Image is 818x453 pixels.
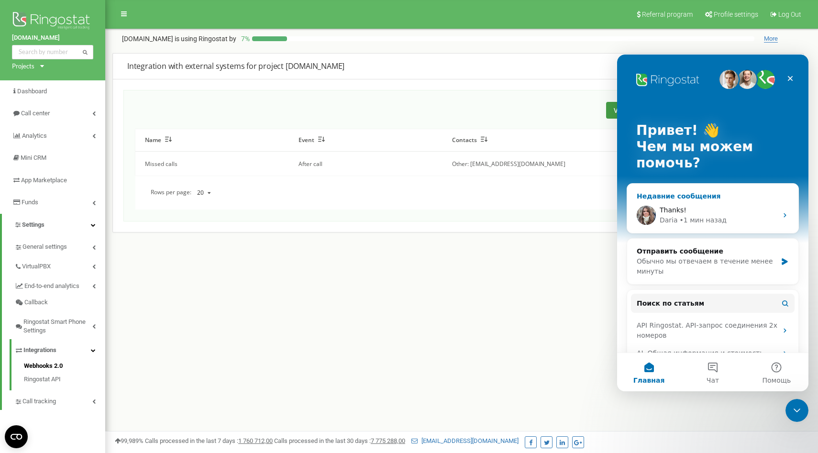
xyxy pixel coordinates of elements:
a: Ringostat API [24,373,105,384]
span: Call tracking [22,397,56,406]
span: Profile settings [714,11,758,18]
span: Mini CRM [21,154,46,161]
span: Callback [24,298,48,307]
a: Call tracking [14,390,105,410]
span: Dashboard [17,88,47,95]
a: Integrations [14,339,105,359]
span: Call center [21,110,50,117]
div: Projects [12,62,34,71]
span: Referral program [642,11,693,18]
span: Analytics [22,132,47,139]
a: [EMAIL_ADDRESS][DOMAIN_NAME] [411,437,519,444]
div: Rows per page: [151,185,216,200]
button: Open CMP widget [5,425,28,448]
span: Funds [22,199,38,206]
span: General settings [22,243,67,252]
span: Ringostat Smart Phone Settings [23,318,92,335]
p: 7 % [236,34,252,44]
button: Verify actions with errors [606,102,705,119]
button: Contacts [452,136,487,144]
iframe: Intercom live chat [785,399,808,422]
iframe: Intercom live chat [617,55,808,391]
a: VirtualPBX [14,255,105,275]
span: More [764,35,778,43]
span: is using Ringostat by [175,35,236,43]
td: Other: [EMAIL_ADDRESS][DOMAIN_NAME] [442,152,628,176]
u: 7 775 288,00 [371,437,405,444]
span: App Marketplace [21,177,67,184]
span: Calls processed in the last 7 days : [145,437,273,444]
td: Missed calls [135,152,289,176]
img: Ringostat logo [12,10,93,33]
span: VirtualPBX [22,262,51,271]
u: 1 760 712,00 [238,437,273,444]
a: Webhooks 2.0 [24,362,105,373]
a: [DOMAIN_NAME] [12,33,93,43]
button: Event [298,136,325,144]
p: [DOMAIN_NAME] [122,34,236,44]
a: Callback [14,294,105,311]
div: Integration with external systems for project [DOMAIN_NAME] [127,61,789,72]
a: End-to-end analytics [14,275,105,295]
span: Log Out [778,11,801,18]
div: 20 [197,190,204,196]
span: Settings [22,221,44,228]
span: 99,989% [115,437,144,444]
span: End-to-end analytics [24,282,79,291]
span: Integrations [23,346,56,355]
td: After call [289,152,442,176]
span: Calls processed in the last 30 days : [274,437,405,444]
a: Settings [2,214,105,236]
button: Name [145,136,172,144]
input: Search by number [12,45,93,59]
a: General settings [14,236,105,255]
a: Ringostat Smart Phone Settings [14,311,105,339]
